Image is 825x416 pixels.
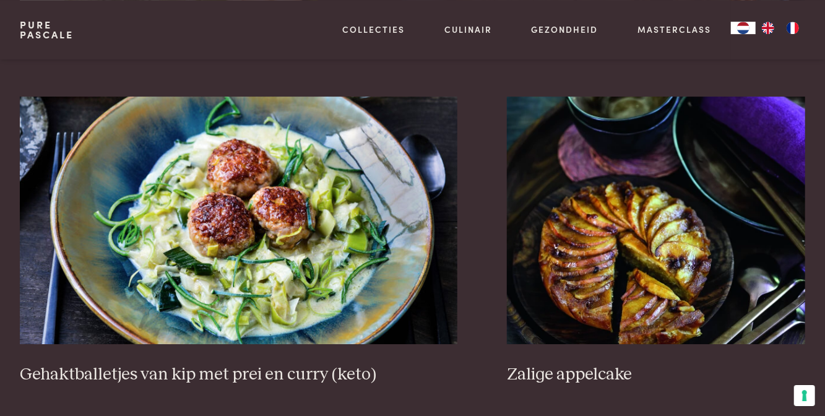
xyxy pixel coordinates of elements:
h3: Zalige appelcake [507,364,805,386]
a: FR [780,22,805,34]
a: EN [756,22,780,34]
ul: Language list [756,22,805,34]
a: Culinair [444,23,492,36]
img: Zalige appelcake [507,97,805,344]
a: NL [731,22,756,34]
h3: Gehaktballetjes van kip met prei en curry (keto) [20,364,457,386]
a: Gehaktballetjes van kip met prei en curry (keto) Gehaktballetjes van kip met prei en curry (keto) [20,97,457,385]
a: Masterclass [637,23,711,36]
button: Uw voorkeuren voor toestemming voor trackingtechnologieën [794,385,815,406]
a: Zalige appelcake Zalige appelcake [507,97,805,385]
div: Language [731,22,756,34]
a: Gezondheid [532,23,598,36]
img: Gehaktballetjes van kip met prei en curry (keto) [20,97,457,344]
aside: Language selected: Nederlands [731,22,805,34]
a: PurePascale [20,20,74,40]
a: Collecties [342,23,405,36]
